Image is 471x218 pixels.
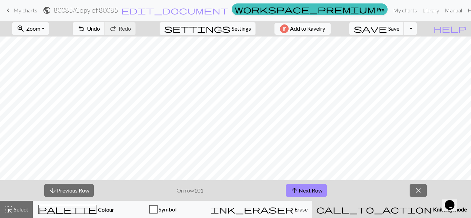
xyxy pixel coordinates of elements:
a: My charts [4,4,37,16]
a: Pro [232,3,388,15]
span: ink_eraser [211,205,293,214]
span: save [354,24,387,33]
img: Ravelry [280,24,289,33]
span: arrow_upward [290,186,299,195]
button: Colour [33,201,120,218]
span: workspace_premium [235,4,375,14]
span: Zoom [26,25,40,32]
button: Save [349,22,404,35]
a: Manual [442,3,465,17]
button: Next Row [286,184,327,197]
button: SettingsSettings [160,22,255,35]
strong: 101 [194,187,203,194]
span: help [433,24,467,33]
p: On row [177,186,203,195]
button: Symbol [120,201,207,218]
span: highlight_alt [4,205,13,214]
span: undo [77,24,86,33]
span: Colour [97,206,114,213]
span: Settings [232,24,251,33]
button: Knitting mode [312,201,471,218]
button: Erase [206,201,312,218]
span: palette [39,205,97,214]
button: Previous Row [44,184,94,197]
span: Symbol [158,206,177,212]
span: My charts [13,7,37,13]
span: arrow_downward [49,186,57,195]
span: Select [13,206,28,212]
span: Knitting mode [432,206,467,212]
i: Settings [164,24,230,33]
span: Erase [293,206,308,212]
span: zoom_in [17,24,25,33]
button: Undo [73,22,105,35]
span: close [414,186,422,195]
span: Save [388,25,399,32]
h2: 80085 / Copy of 80085 [54,6,118,14]
span: edit_document [121,6,229,15]
span: keyboard_arrow_left [4,6,12,15]
span: public [43,6,51,15]
a: Library [420,3,442,17]
iframe: chat widget [442,190,464,211]
span: call_to_action [316,205,432,214]
span: settings [164,24,230,33]
span: Undo [87,25,100,32]
a: My charts [390,3,420,17]
span: Add to Ravelry [290,24,325,33]
button: Zoom [12,22,49,35]
button: Add to Ravelry [274,23,331,35]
